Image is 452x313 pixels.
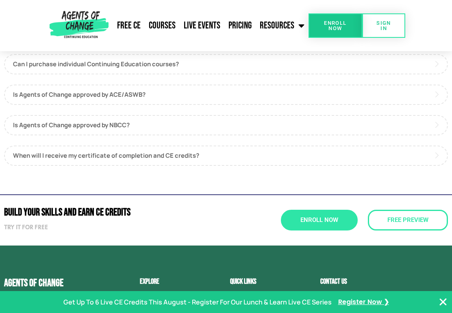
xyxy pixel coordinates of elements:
[256,15,309,36] a: Resources
[4,115,448,135] a: Is Agents of Change approved by NBCC?
[438,297,448,307] button: Close Banner
[300,217,338,223] span: Enroll Now
[320,278,448,285] h2: Contact us
[63,296,332,308] p: Get Up To 6 Live CE Credits This August - Register For Our Lunch & Learn Live CE Series
[281,210,358,230] a: Enroll Now
[387,217,428,223] span: Free Preview
[180,15,224,36] a: Live Events
[140,278,222,285] h2: Explore
[362,13,405,38] a: SIGN IN
[375,20,392,31] span: SIGN IN
[4,278,99,288] h4: Agents of Change
[145,15,180,36] a: Courses
[322,20,349,31] span: Enroll Now
[309,13,362,38] a: Enroll Now
[4,224,48,231] strong: Try it for free
[368,210,448,230] a: Free Preview
[338,296,389,308] a: Register Now ❯
[4,146,448,166] a: When will I receive my certificate of completion and CE credits?
[230,278,312,285] h2: Quick Links
[4,85,448,105] a: Is Agents of Change approved by ACE/ASWB?
[4,207,222,217] h2: Build Your Skills and Earn CE CREDITS
[224,15,256,36] a: Pricing
[111,15,309,36] nav: Menu
[4,54,448,74] a: Can I purchase individual Continuing Education courses?
[113,15,145,36] a: Free CE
